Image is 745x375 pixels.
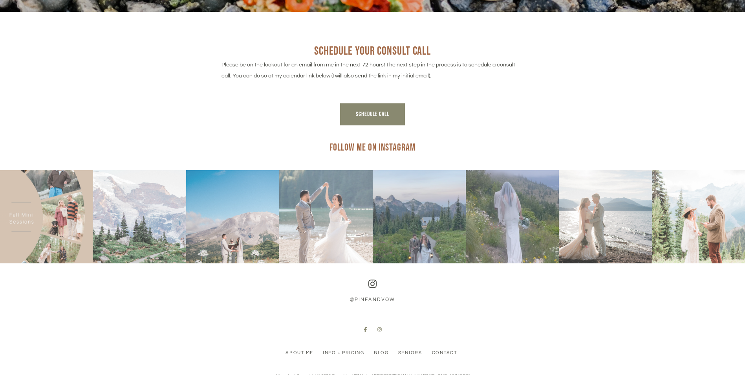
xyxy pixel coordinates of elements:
h3: Follow me on Instagram [329,141,416,154]
img: 532184374_18521779669055401_2866080848920111873_n.jpg [186,170,279,263]
img: 524623981_18518442814055401_7564504385582787791_n.jpg [466,170,559,263]
a: Seniors [395,349,425,357]
a: Contact [429,349,460,357]
h2: schedule your consult call [221,43,524,60]
img: 539149511_18523562368055401_4147728808260922400_n.jpg [93,170,186,263]
a: About Me [283,349,316,357]
img: 520491936_18516638620055401_6232998014902376925_n.jpg [559,170,652,263]
a: @pineandvow [350,296,395,303]
img: 527308390_18519651697055401_1080622288453834156_n.jpg [279,170,372,263]
a: Info + Pricing [320,349,367,357]
p: Please be on the lookout for an email from me in the next 72 hours! The next step in the process ... [221,59,524,81]
img: 515741699_18514322347055401_4347968964074249650_n.jpg [652,170,745,263]
span: schedule call [356,110,390,118]
a: schedule call [340,103,405,125]
img: 525793527_18519052453055401_7889244116562562461_n.jpg [373,170,466,263]
a: Blog [371,349,392,357]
